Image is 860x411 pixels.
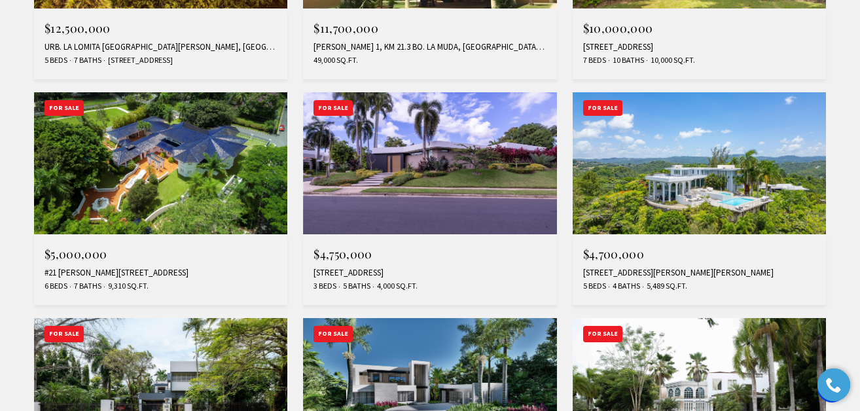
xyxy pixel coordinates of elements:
span: 4,000 Sq.Ft. [374,281,418,292]
div: For Sale [45,100,84,116]
a: For Sale For Sale $4,700,000 [STREET_ADDRESS][PERSON_NAME][PERSON_NAME] 5 Beds 4 Baths 5,489 Sq.Ft. [573,92,826,306]
img: For Sale [34,92,287,235]
a: For Sale For Sale $4,750,000 [STREET_ADDRESS] 3 Beds 5 Baths 4,000 Sq.Ft. [303,92,556,306]
div: For Sale [583,100,622,116]
div: For Sale [583,326,622,342]
span: 4 Baths [609,281,640,292]
div: For Sale [45,326,84,342]
img: For Sale [303,92,556,235]
span: 5 Beds [45,55,67,66]
span: 5 Beds [583,281,606,292]
span: [STREET_ADDRESS] [105,55,173,66]
span: $12,500,000 [45,20,111,36]
span: 7 Baths [71,281,101,292]
div: [STREET_ADDRESS][PERSON_NAME][PERSON_NAME] [583,268,815,278]
span: $10,000,000 [583,20,653,36]
a: For Sale For Sale $5,000,000 #21 [PERSON_NAME][STREET_ADDRESS] 6 Beds 7 Baths 9,310 Sq.Ft. [34,92,287,306]
span: 10 Baths [609,55,644,66]
span: $4,700,000 [583,246,644,262]
div: [STREET_ADDRESS] [314,268,546,278]
div: #21 [PERSON_NAME][STREET_ADDRESS] [45,268,277,278]
span: 5,489 Sq.Ft. [643,281,687,292]
div: For Sale [314,100,353,116]
span: $5,000,000 [45,246,107,262]
span: 49,000 Sq.Ft. [314,55,358,66]
div: [STREET_ADDRESS] [583,42,815,52]
span: 9,310 Sq.Ft. [105,281,149,292]
span: $4,750,000 [314,246,372,262]
div: For Sale [314,326,353,342]
span: 6 Beds [45,281,67,292]
img: For Sale [573,92,826,235]
span: 7 Beds [583,55,606,66]
div: [PERSON_NAME] 1, KM 21.3 BO. LA MUDA, [GEOGRAPHIC_DATA], PR 00969 [314,42,546,52]
div: URB. LA LOMITA [GEOGRAPHIC_DATA][PERSON_NAME], [GEOGRAPHIC_DATA], PR 00969 [45,42,277,52]
span: 3 Beds [314,281,336,292]
span: 10,000 Sq.Ft. [647,55,695,66]
span: 7 Baths [71,55,101,66]
span: $11,700,000 [314,20,378,36]
span: 5 Baths [340,281,370,292]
